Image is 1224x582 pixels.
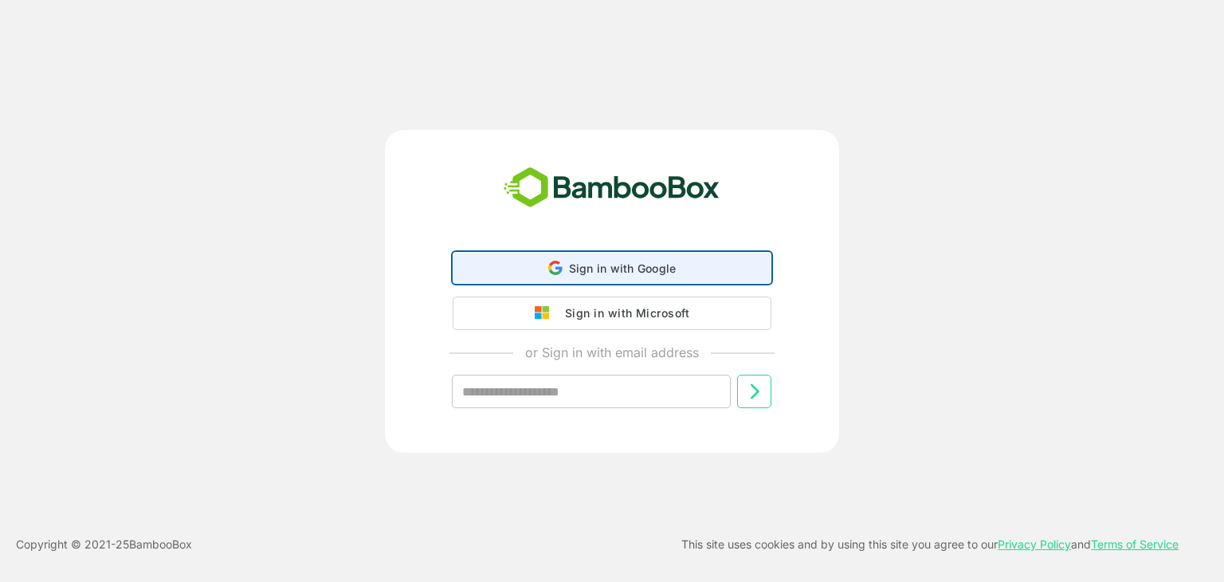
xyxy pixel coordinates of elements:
[16,535,192,554] p: Copyright © 2021- 25 BambooBox
[525,343,699,362] p: or Sign in with email address
[453,297,771,330] button: Sign in with Microsoft
[1091,537,1179,551] a: Terms of Service
[998,537,1071,551] a: Privacy Policy
[535,306,557,320] img: google
[569,262,677,275] span: Sign in with Google
[681,535,1179,554] p: This site uses cookies and by using this site you agree to our and
[495,162,728,214] img: bamboobox
[557,303,689,324] div: Sign in with Microsoft
[453,252,771,284] div: Sign in with Google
